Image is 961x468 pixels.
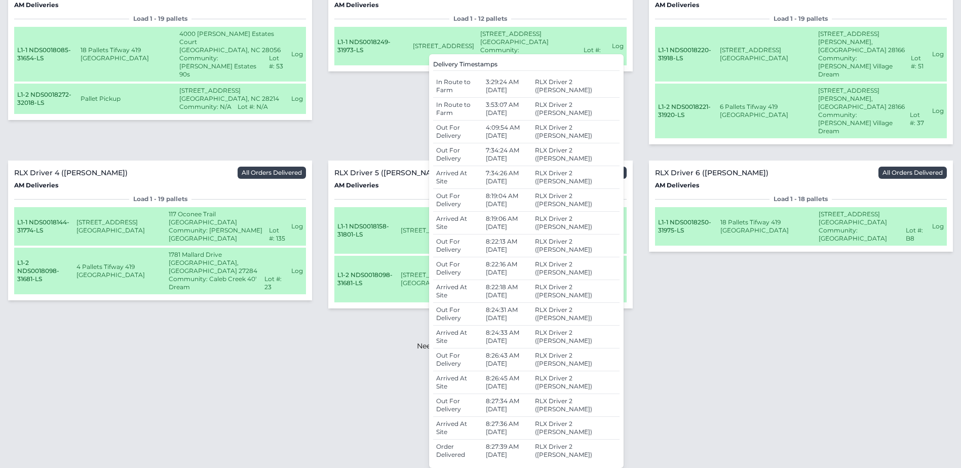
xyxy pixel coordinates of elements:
[612,42,624,50] button: Log
[238,103,268,111] span: Lot #: N/A
[291,267,303,275] button: Log
[433,348,483,371] td: Out For Delivery
[401,271,469,287] span: [STREET_ADDRESS] [GEOGRAPHIC_DATA]
[334,181,378,189] span: AM Deliveries
[483,440,532,462] td: 8:27:39 AM [DATE]
[433,143,483,166] td: Out For Delivery
[906,226,926,243] span: Lot #: B8
[337,271,393,287] span: L1-2 NDS0018098-31681-LS
[483,257,532,280] td: 8:22:16 AM [DATE]
[433,303,483,326] td: Out For Delivery
[770,15,832,23] span: Load 1 - 19 pallets
[291,50,303,58] button: Log
[483,303,532,326] td: 8:24:31 AM [DATE]
[483,326,532,348] td: 8:24:33 AM [DATE]
[169,210,237,226] span: 117 Oconee Trail [GEOGRAPHIC_DATA]
[878,167,947,179] span: All Orders Delivered
[932,222,944,230] button: Log
[483,143,532,166] td: 7:34:24 AM [DATE]
[169,275,258,291] span: Community: Caleb Creek 40' Dream
[269,54,286,79] span: Lot #: 53
[532,348,619,371] td: RLX Driver 2 ([PERSON_NAME])
[655,181,699,189] span: AM Deliveries
[179,87,279,102] span: [STREET_ADDRESS] [GEOGRAPHIC_DATA], NC 28214
[129,195,191,203] span: Load 1 - 19 pallets
[483,348,532,371] td: 8:26:43 AM [DATE]
[264,275,285,291] span: Lot #: 23
[770,195,832,203] span: Load 1 - 18 pallets
[337,38,391,54] span: L1-1 NDS0018249-31973-LS
[179,54,262,79] span: Community: [PERSON_NAME] Estates 90s
[483,394,532,417] td: 8:27:34 AM [DATE]
[413,42,474,50] span: [STREET_ADDRESS]
[658,218,711,234] span: L1-1 NDS0018250-31975-LS
[483,189,532,212] td: 8:19:04 AM [DATE]
[532,235,619,257] td: RLX Driver 2 ([PERSON_NAME])
[433,166,483,189] td: Arrived At Site
[76,218,145,234] span: [STREET_ADDRESS] [GEOGRAPHIC_DATA]
[433,235,483,257] td: Out For Delivery
[14,181,58,189] span: AM Deliveries
[932,107,944,115] button: Log
[169,226,263,243] span: Community: [PERSON_NAME][GEOGRAPHIC_DATA]
[532,326,619,348] td: RLX Driver 2 ([PERSON_NAME])
[655,168,768,178] span: RLX Driver 6 ([PERSON_NAME])
[269,226,285,243] span: Lot #: 135
[129,15,191,23] span: Load 1 - 19 pallets
[401,226,462,234] span: [STREET_ADDRESS]
[433,98,483,121] td: In Route to Farm
[911,54,926,79] span: Lot #: 51
[818,30,905,54] span: [STREET_ADDRESS] [PERSON_NAME], [GEOGRAPHIC_DATA] 28166
[480,46,578,62] span: Community: [GEOGRAPHIC_DATA]
[483,371,532,394] td: 8:26:45 AM [DATE]
[17,218,69,234] span: L1-1 NDS0018144-31774-LS
[658,46,711,62] span: L1-1 NDS0018220-31918-LS
[532,417,619,440] td: RLX Driver 2 ([PERSON_NAME])
[532,440,619,462] td: RLX Driver 2 ([PERSON_NAME])
[14,1,58,9] span: AM Deliveries
[483,417,532,440] td: 8:27:36 AM [DATE]
[433,280,483,303] td: Arrived At Site
[81,46,149,62] span: 18 Pallets Tifway 419 [GEOGRAPHIC_DATA]
[169,251,257,275] span: 1781 Mallard Drive [GEOGRAPHIC_DATA], [GEOGRAPHIC_DATA] 27284
[932,50,944,58] button: Log
[532,371,619,394] td: RLX Driver 2 ([PERSON_NAME])
[720,103,788,119] span: 6 Pallets Tifway 419 [GEOGRAPHIC_DATA]
[483,75,532,98] td: 3:29:24 AM [DATE]
[179,30,281,54] span: 4000 [PERSON_NAME] Estates Court [GEOGRAPHIC_DATA], NC 28056
[483,121,532,143] td: 4:09:54 AM [DATE]
[449,15,511,23] span: Load 1 - 12 pallets
[81,95,121,102] span: Pallet Pickup
[720,46,788,62] span: [STREET_ADDRESS] [GEOGRAPHIC_DATA]
[17,259,59,283] span: L1-2 NDS0018098-31681-LS
[483,166,532,189] td: 7:34:26 AM [DATE]
[179,103,232,111] span: Community: N/A
[334,1,378,9] span: AM Deliveries
[818,87,905,110] span: [STREET_ADDRESS] [PERSON_NAME], [GEOGRAPHIC_DATA] 28166
[532,75,619,98] td: RLX Driver 2 ([PERSON_NAME])
[76,263,145,279] span: 4 Pallets Tifway 419 [GEOGRAPHIC_DATA]
[532,303,619,326] td: RLX Driver 2 ([PERSON_NAME])
[532,143,619,166] td: RLX Driver 2 ([PERSON_NAME])
[417,359,545,369] p: Broken Down?
[238,167,306,179] span: All Orders Delivered
[483,235,532,257] td: 8:22:13 AM [DATE]
[291,222,303,230] button: Log
[17,46,71,62] span: L1-1 NDS0018085-31654-LS
[433,121,483,143] td: Out For Delivery
[532,212,619,235] td: RLX Driver 2 ([PERSON_NAME])
[532,394,619,417] td: RLX Driver 2 ([PERSON_NAME])
[483,98,532,121] td: 3:53:07 AM [DATE]
[433,394,483,417] td: Out For Delivery
[483,280,532,303] td: 8:22:18 AM [DATE]
[720,218,789,234] span: 18 Pallets Tifway 419 [GEOGRAPHIC_DATA]
[433,371,483,394] td: Arrived At Site
[480,30,549,46] span: [STREET_ADDRESS] [GEOGRAPHIC_DATA]
[433,440,483,462] td: Order Delivered
[819,226,900,243] span: Community: [GEOGRAPHIC_DATA]
[417,341,545,351] p: Need Assistance? Call
[532,98,619,121] td: RLX Driver 2 ([PERSON_NAME])
[818,111,904,135] span: Community: [PERSON_NAME] Village Dream
[483,212,532,235] td: 8:19:06 AM [DATE]
[334,168,447,178] span: RLX Driver 5 ([PERSON_NAME])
